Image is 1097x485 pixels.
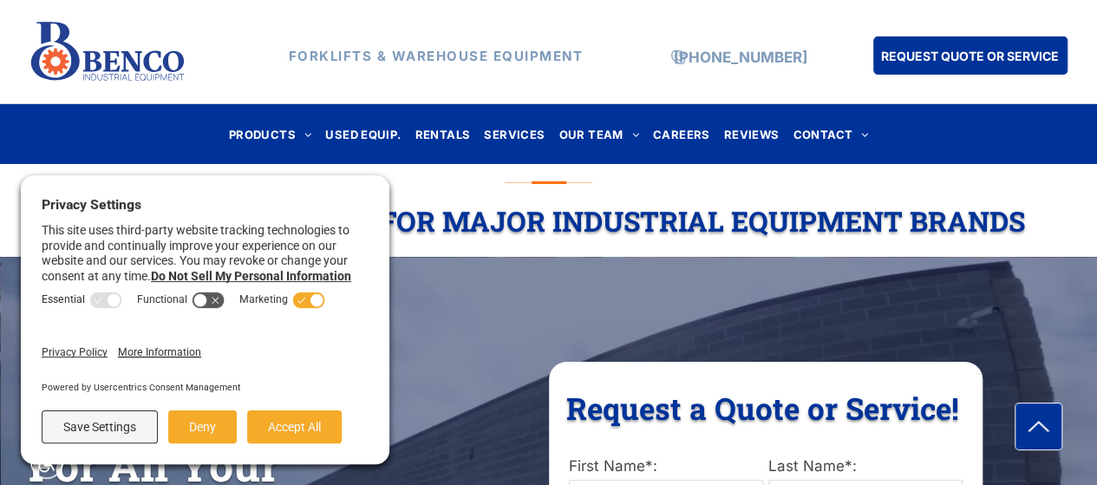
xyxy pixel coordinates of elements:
[318,122,408,146] a: USED EQUIP.
[408,122,478,146] a: RENTALS
[566,388,959,428] span: Request a Quote or Service!
[881,40,1059,72] span: REQUEST QUOTE OR SERVICE
[73,202,1025,239] span: Authorized Dealer For Major Industrial Equipment Brands
[674,49,807,66] a: [PHONE_NUMBER]
[717,122,787,146] a: REVIEWS
[646,122,717,146] a: CAREERS
[768,456,963,478] label: Last Name*:
[873,36,1068,75] a: REQUEST QUOTE OR SERVICE
[569,456,763,478] label: First Name*:
[477,122,552,146] a: SERVICES
[786,122,875,146] a: CONTACT
[552,122,646,146] a: OUR TEAM
[222,122,319,146] a: PRODUCTS
[289,48,584,64] strong: FORKLIFTS & WAREHOUSE EQUIPMENT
